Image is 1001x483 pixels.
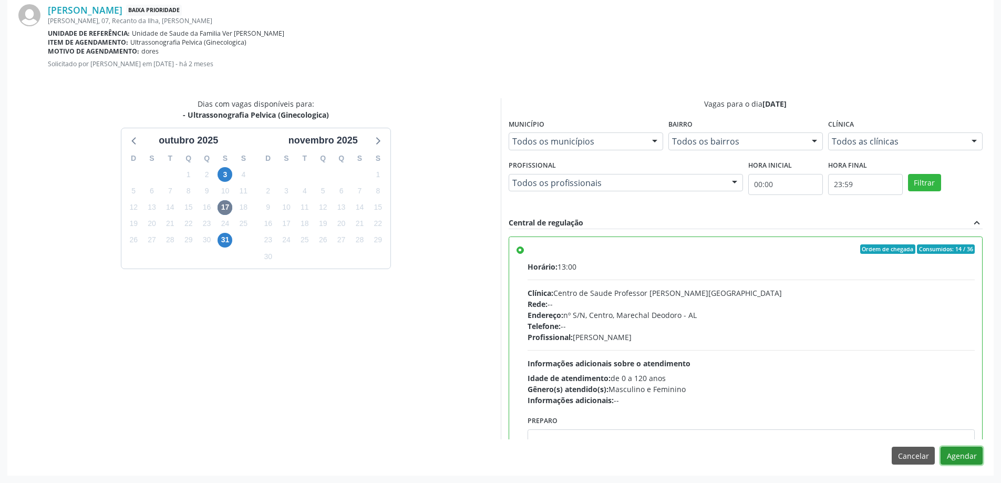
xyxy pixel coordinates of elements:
span: quinta-feira, 16 de outubro de 2025 [200,200,214,215]
span: dores [141,47,159,56]
span: quinta-feira, 20 de novembro de 2025 [334,217,349,231]
div: -- [528,299,975,310]
div: [PERSON_NAME] [528,332,975,343]
span: sábado, 11 de outubro de 2025 [236,183,251,198]
b: Item de agendamento: [48,38,128,47]
span: Ultrassonografia Pelvica (Ginecologica) [130,38,246,47]
button: Agendar [941,447,983,465]
label: Profissional [509,158,556,174]
span: Informações adicionais: [528,395,614,405]
span: sábado, 25 de outubro de 2025 [236,217,251,231]
img: img [18,4,40,26]
span: sexta-feira, 24 de outubro de 2025 [218,217,232,231]
label: Preparo [528,413,558,429]
span: segunda-feira, 17 de novembro de 2025 [279,217,294,231]
span: quinta-feira, 9 de outubro de 2025 [200,183,214,198]
span: terça-feira, 21 de outubro de 2025 [163,217,178,231]
span: segunda-feira, 13 de outubro de 2025 [145,200,159,215]
span: Ordem de chegada [860,244,915,254]
div: T [295,150,314,167]
span: quarta-feira, 19 de novembro de 2025 [316,217,331,231]
span: domingo, 12 de outubro de 2025 [126,200,141,215]
span: terça-feira, 11 de novembro de 2025 [297,200,312,215]
span: domingo, 16 de novembro de 2025 [261,217,275,231]
i: expand_less [971,217,983,229]
span: Gênero(s) atendido(s): [528,384,608,394]
span: Idade de atendimento: [528,373,611,383]
div: S [234,150,253,167]
span: sexta-feira, 10 de outubro de 2025 [218,183,232,198]
button: Filtrar [908,174,941,192]
b: Motivo de agendamento: [48,47,139,56]
div: T [161,150,179,167]
label: Hora inicial [748,158,792,174]
div: nº S/N, Centro, Marechal Deodoro - AL [528,310,975,321]
span: quarta-feira, 8 de outubro de 2025 [181,183,196,198]
span: Clínica: [528,288,553,298]
div: novembro 2025 [284,133,362,148]
span: Profissional: [528,332,573,342]
label: Clínica [828,117,854,133]
div: de 0 a 120 anos [528,373,975,384]
span: segunda-feira, 3 de novembro de 2025 [279,183,294,198]
span: sexta-feira, 7 de novembro de 2025 [352,183,367,198]
label: Município [509,117,544,133]
input: Selecione o horário [748,174,823,195]
button: Cancelar [892,447,935,465]
div: Central de regulação [509,217,583,229]
span: quinta-feira, 23 de outubro de 2025 [200,217,214,231]
span: Todos os municípios [512,136,642,147]
div: Q [179,150,198,167]
span: terça-feira, 4 de novembro de 2025 [297,183,312,198]
span: Todos os profissionais [512,178,721,188]
div: -- [528,321,975,332]
span: sábado, 18 de outubro de 2025 [236,200,251,215]
div: S [216,150,234,167]
span: domingo, 26 de outubro de 2025 [126,233,141,248]
div: outubro 2025 [154,133,222,148]
div: Q [314,150,332,167]
div: D [125,150,143,167]
span: sábado, 29 de novembro de 2025 [370,233,385,248]
span: quinta-feira, 30 de outubro de 2025 [200,233,214,248]
label: Hora final [828,158,867,174]
span: terça-feira, 25 de novembro de 2025 [297,233,312,248]
span: quinta-feira, 27 de novembro de 2025 [334,233,349,248]
span: sábado, 15 de novembro de 2025 [370,200,385,215]
span: Horário: [528,262,558,272]
div: Masculino e Feminino [528,384,975,395]
span: domingo, 5 de outubro de 2025 [126,183,141,198]
span: terça-feira, 14 de outubro de 2025 [163,200,178,215]
div: S [350,150,369,167]
div: Dias com vagas disponíveis para: [183,98,329,120]
div: S [143,150,161,167]
span: Consumidos: 14 / 36 [917,244,975,254]
span: segunda-feira, 20 de outubro de 2025 [145,217,159,231]
a: [PERSON_NAME] [48,4,122,16]
span: domingo, 19 de outubro de 2025 [126,217,141,231]
span: Informações adicionais sobre o atendimento [528,358,690,368]
span: quinta-feira, 2 de outubro de 2025 [200,167,214,182]
span: quarta-feira, 5 de novembro de 2025 [316,183,331,198]
span: quarta-feira, 1 de outubro de 2025 [181,167,196,182]
input: Selecione o horário [828,174,903,195]
span: Telefone: [528,321,561,331]
div: Q [198,150,216,167]
span: segunda-feira, 6 de outubro de 2025 [145,183,159,198]
span: terça-feira, 18 de novembro de 2025 [297,217,312,231]
span: sábado, 22 de novembro de 2025 [370,217,385,231]
div: -- [528,395,975,406]
span: quinta-feira, 6 de novembro de 2025 [334,183,349,198]
span: quarta-feira, 26 de novembro de 2025 [316,233,331,248]
span: Todos os bairros [672,136,801,147]
span: sexta-feira, 17 de outubro de 2025 [218,200,232,215]
span: segunda-feira, 10 de novembro de 2025 [279,200,294,215]
span: Rede: [528,299,548,309]
span: sábado, 4 de outubro de 2025 [236,167,251,182]
span: domingo, 9 de novembro de 2025 [261,200,275,215]
span: domingo, 23 de novembro de 2025 [261,233,275,248]
div: S [277,150,296,167]
span: quarta-feira, 29 de outubro de 2025 [181,233,196,248]
span: Endereço: [528,310,563,320]
span: sexta-feira, 28 de novembro de 2025 [352,233,367,248]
